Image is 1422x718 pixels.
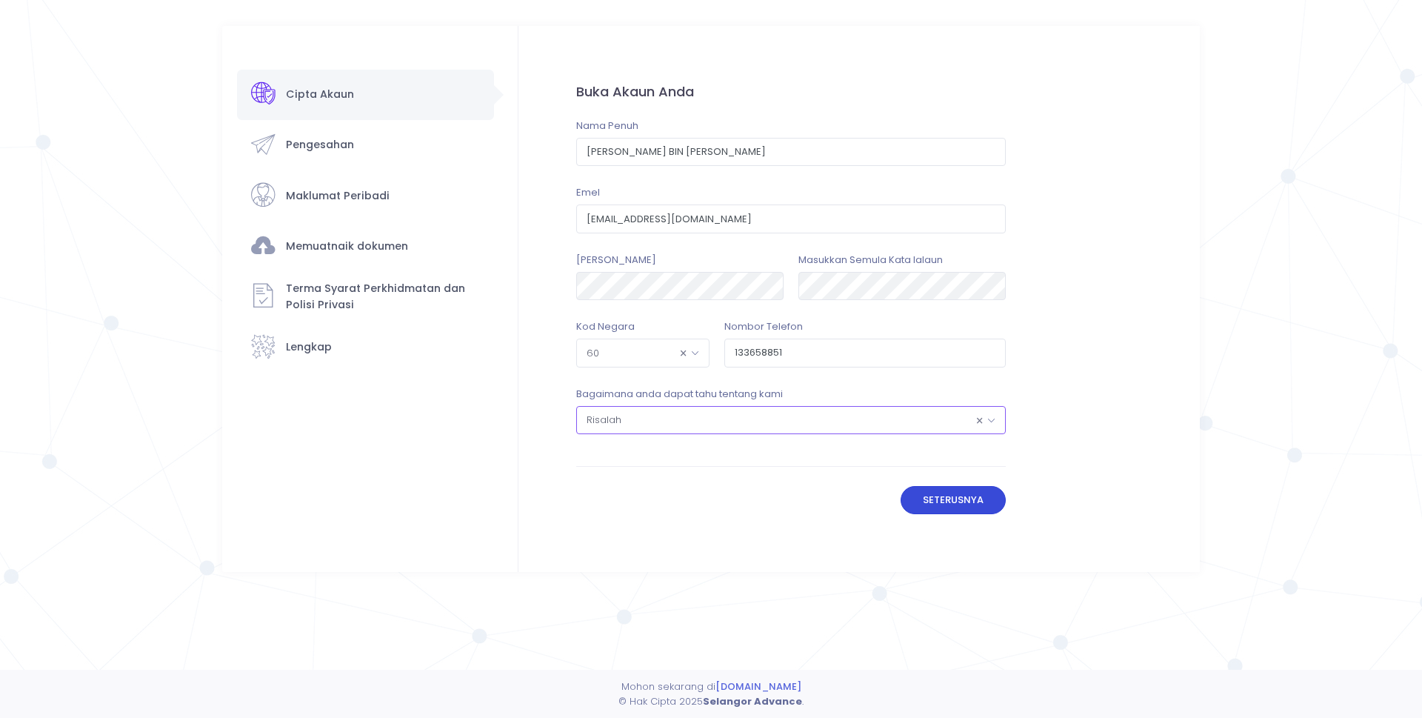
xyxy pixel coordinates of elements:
span: Remove all items [679,343,687,363]
a: [DOMAIN_NAME] [715,679,801,694]
strong: Selangor Advance [703,694,802,708]
label: Emel [576,185,600,200]
label: [PERSON_NAME] [576,253,656,267]
label: Masukkan Semula Kata lalaun [798,253,943,267]
input: Nama Penuh seperti di dalam IC/Pasport [576,138,1006,166]
label: Kod Negara [576,319,635,334]
input: Emel [576,205,1006,233]
span: Remove all items [975,410,983,431]
label: Nama Penuh [576,119,638,133]
button: Seterusnya [901,486,1007,514]
span: Risalah [576,406,1006,434]
input: No Telefon tanpa kod negara [724,339,1006,367]
label: Nombor Telefon [724,319,803,334]
label: Bagaimana anda dapat tahu tentang kami [576,387,783,402]
span: 60 [577,339,709,366]
span: 60 [576,339,710,367]
span: Risalah [577,407,1005,433]
div: Buka Akaun Anda [576,82,1006,102]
